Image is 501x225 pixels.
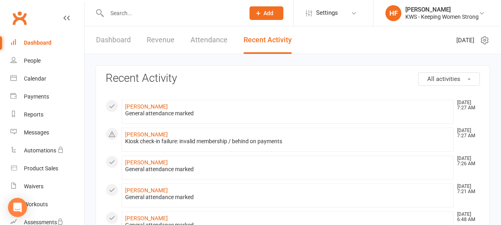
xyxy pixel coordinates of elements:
button: All activities [418,72,480,86]
div: [PERSON_NAME] [405,6,479,13]
div: General attendance marked [125,194,450,201]
div: Calendar [24,75,46,82]
time: [DATE] 6:48 AM [453,212,479,222]
div: KWS - Keeping Women Strong [405,13,479,20]
div: Automations [24,147,56,154]
a: Workouts [10,195,84,213]
a: [PERSON_NAME] [125,215,168,221]
div: Workouts [24,201,48,207]
time: [DATE] 7:27 AM [453,100,479,111]
div: HF [385,5,401,21]
time: [DATE] 7:27 AM [453,128,479,138]
time: [DATE] 7:21 AM [453,184,479,194]
a: Messages [10,124,84,142]
div: General attendance marked [125,166,450,173]
a: Dashboard [10,34,84,52]
div: Product Sales [24,165,58,172]
time: [DATE] 7:26 AM [453,156,479,166]
a: Recent Activity [244,26,292,54]
span: All activities [427,75,460,83]
div: People [24,57,41,64]
a: Payments [10,88,84,106]
div: Reports [24,111,43,118]
a: Dashboard [96,26,131,54]
a: Revenue [147,26,175,54]
a: [PERSON_NAME] [125,187,168,193]
a: Waivers [10,178,84,195]
a: Reports [10,106,84,124]
h3: Recent Activity [106,72,480,85]
a: Automations [10,142,84,160]
div: Messages [24,129,49,136]
a: [PERSON_NAME] [125,131,168,138]
span: Add [263,10,273,16]
a: [PERSON_NAME] [125,159,168,166]
input: Search... [104,8,239,19]
a: People [10,52,84,70]
a: [PERSON_NAME] [125,103,168,110]
div: General attendance marked [125,110,450,117]
div: Waivers [24,183,43,189]
span: Settings [316,4,338,22]
button: Add [250,6,283,20]
a: Product Sales [10,160,84,178]
div: Open Intercom Messenger [8,198,27,217]
a: Attendance [191,26,228,54]
div: Kiosk check-in failure: invalid membership / behind on payments [125,138,450,145]
span: [DATE] [456,36,474,45]
div: Payments [24,93,49,100]
div: Dashboard [24,39,51,46]
a: Calendar [10,70,84,88]
a: Clubworx [10,8,29,28]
